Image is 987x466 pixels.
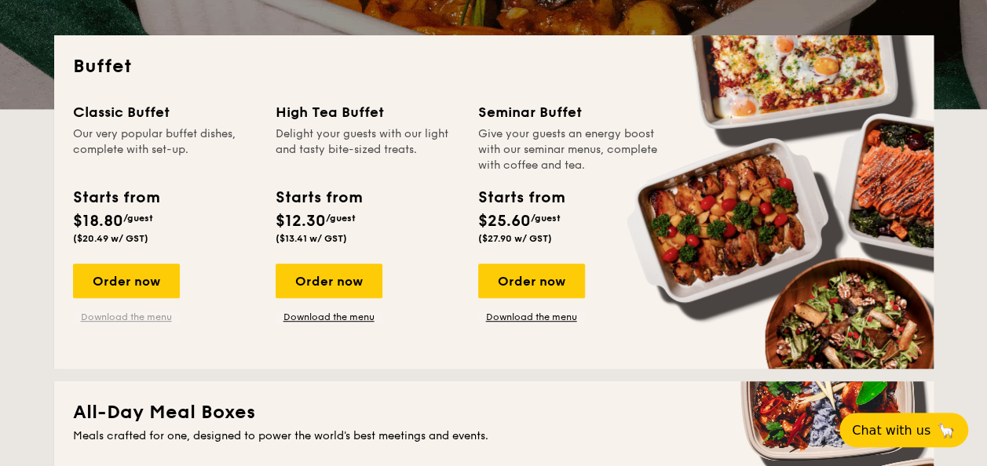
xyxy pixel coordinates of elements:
[73,400,915,425] h2: All-Day Meal Boxes
[531,213,561,224] span: /guest
[478,264,585,298] div: Order now
[478,233,552,244] span: ($27.90 w/ GST)
[326,213,356,224] span: /guest
[937,421,956,439] span: 🦙
[478,186,564,209] div: Starts from
[73,126,257,173] div: Our very popular buffet dishes, complete with set-up.
[73,186,159,209] div: Starts from
[276,264,382,298] div: Order now
[839,413,968,447] button: Chat with us🦙
[276,126,459,173] div: Delight your guests with our light and tasty bite-sized treats.
[73,264,180,298] div: Order now
[276,233,347,244] span: ($13.41 w/ GST)
[276,186,361,209] div: Starts from
[478,101,662,123] div: Seminar Buffet
[276,212,326,231] span: $12.30
[73,233,148,244] span: ($20.49 w/ GST)
[852,423,930,438] span: Chat with us
[276,311,382,323] a: Download the menu
[478,212,531,231] span: $25.60
[73,101,257,123] div: Classic Buffet
[73,311,180,323] a: Download the menu
[73,54,915,79] h2: Buffet
[478,126,662,173] div: Give your guests an energy boost with our seminar menus, complete with coffee and tea.
[73,428,915,444] div: Meals crafted for one, designed to power the world's best meetings and events.
[276,101,459,123] div: High Tea Buffet
[73,212,123,231] span: $18.80
[123,213,153,224] span: /guest
[478,311,585,323] a: Download the menu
